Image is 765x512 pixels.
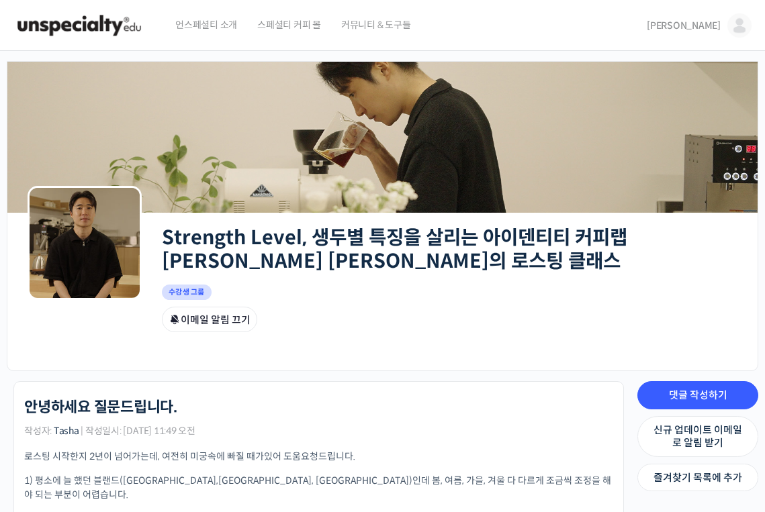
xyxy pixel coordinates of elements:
[637,416,758,457] a: 신규 업데이트 이메일로 알림 받기
[162,285,212,300] span: 수강생 그룹
[647,19,721,32] span: [PERSON_NAME]
[162,307,257,332] button: 이메일 알림 끄기
[24,450,613,464] p: 로스팅 시작한지 2년이 넘어가는데, 여전히 미궁속에 빠질 때가있어 도움요청드립니다.
[24,399,177,416] h1: 안녕하세요 질문드립니다.
[24,474,613,502] p: 1) 평소에 늘 했던 블랜드([GEOGRAPHIC_DATA],[GEOGRAPHIC_DATA], [GEOGRAPHIC_DATA])인데 봄, 여름, 가을, 겨울 다 다르게 조금씩...
[24,426,195,436] span: 작성자: | 작성일시: [DATE] 11:49 오전
[54,425,79,437] a: Tasha
[637,464,758,492] a: 즐겨찾기 목록에 추가
[28,186,142,300] img: Group logo of Strength Level, 생두별 특징을 살리는 아이덴티티 커피랩 윤원균 대표의 로스팅 클래스
[637,381,758,409] a: 댓글 작성하기
[162,225,627,273] a: Strength Level, 생두별 특징을 살리는 아이덴티티 커피랩 [PERSON_NAME] [PERSON_NAME]의 로스팅 클래스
